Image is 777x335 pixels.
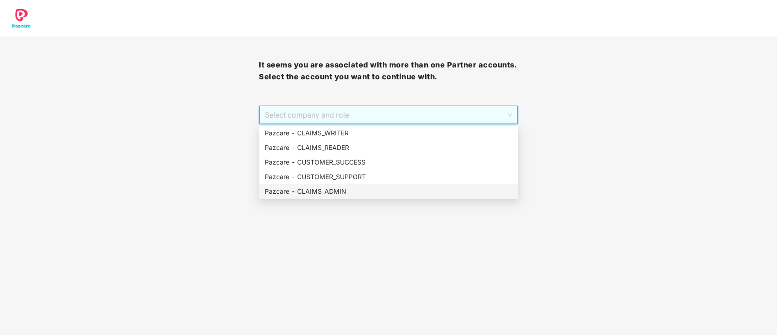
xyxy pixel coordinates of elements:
[265,172,513,182] div: Pazcare - CUSTOMER_SUPPORT
[259,184,518,199] div: Pazcare - CLAIMS_ADMIN
[265,106,512,124] span: Select company and role
[265,186,513,196] div: Pazcare - CLAIMS_ADMIN
[259,140,518,155] div: Pazcare - CLAIMS_READER
[259,170,518,184] div: Pazcare - CUSTOMER_SUPPORT
[265,128,513,138] div: Pazcare - CLAIMS_WRITER
[259,155,518,170] div: Pazcare - CUSTOMER_SUCCESS
[265,143,513,153] div: Pazcare - CLAIMS_READER
[259,126,518,140] div: Pazcare - CLAIMS_WRITER
[265,157,513,167] div: Pazcare - CUSTOMER_SUCCESS
[259,59,518,82] h3: It seems you are associated with more than one Partner accounts. Select the account you want to c...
